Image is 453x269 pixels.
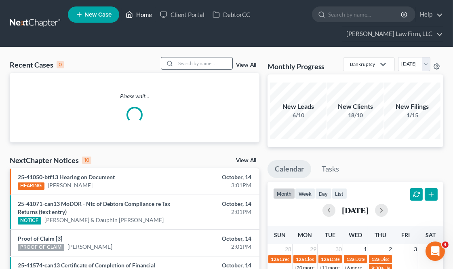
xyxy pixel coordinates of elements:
div: 2:01PM [179,208,251,216]
button: list [332,188,347,199]
a: Calendar [268,160,311,178]
div: Bankruptcy [350,61,375,68]
span: Discharged for [PERSON_NAME] [380,256,451,262]
span: Sun [274,231,286,238]
span: Fri [401,231,410,238]
div: 6/10 [270,111,327,119]
a: 25-41050-btf13 Hearing on Document [18,174,115,180]
span: 12a [346,256,354,262]
button: week [295,188,315,199]
div: October, 14 [179,200,251,208]
a: DebtorCC [209,7,254,22]
span: 4 [442,241,449,248]
a: [PERSON_NAME] [48,181,93,189]
span: 3 [413,244,418,254]
a: 25-41071-can13 MoDOR - Ntc of Debtors Compliance re Tax Returns (text entry) [18,200,171,215]
div: New Filings [384,102,440,111]
a: Tasks [315,160,347,178]
div: New Clients [327,102,383,111]
div: October, 14 [179,173,251,181]
span: Tue [325,231,335,238]
span: 30 [335,244,343,254]
a: [PERSON_NAME] & Dauphin [PERSON_NAME] [44,216,164,224]
iframe: Intercom live chat [426,241,445,261]
div: 18/10 [327,111,383,119]
input: Search by name... [176,57,232,69]
span: 1 [363,244,368,254]
div: HEARING [18,182,44,190]
div: October, 14 [179,235,251,243]
div: 10 [82,157,91,164]
div: Recent Cases [10,60,64,70]
div: 0 [57,61,64,68]
div: New Leads [270,102,327,111]
span: 2 [388,244,393,254]
span: 29 [309,244,317,254]
a: Home [122,7,156,22]
h2: [DATE] [342,206,369,214]
p: Please wait... [10,92,259,100]
span: Sat [426,231,436,238]
span: Thu [375,231,386,238]
span: Closed for [PERSON_NAME] & [PERSON_NAME] [305,256,408,262]
a: Proof of Claim [3] [18,235,62,242]
span: Wed [349,231,362,238]
button: day [315,188,332,199]
div: NOTICE [18,217,41,225]
a: [PERSON_NAME] Law Firm, LLC [342,27,443,41]
span: 12a [371,256,379,262]
span: Mon [298,231,312,238]
span: Date Filed for [PERSON_NAME] [330,256,397,262]
div: 3:01PM [179,181,251,189]
span: New Case [84,12,112,18]
span: 12a [296,256,304,262]
a: View All [236,158,256,163]
span: 12a [321,256,329,262]
div: 2:01PM [179,243,251,251]
a: [PERSON_NAME] [67,243,112,251]
input: Search by name... [328,7,402,22]
div: PROOF OF CLAIM [18,244,64,251]
span: Credit Counseling for [PERSON_NAME] [280,256,364,262]
a: View All [236,62,256,68]
div: 1/15 [384,111,440,119]
div: NextChapter Notices [10,155,91,165]
a: Help [416,7,443,22]
h3: Monthly Progress [268,61,325,71]
span: 28 [284,244,292,254]
a: Client Portal [156,7,209,22]
span: 12a [271,256,279,262]
button: month [273,188,295,199]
